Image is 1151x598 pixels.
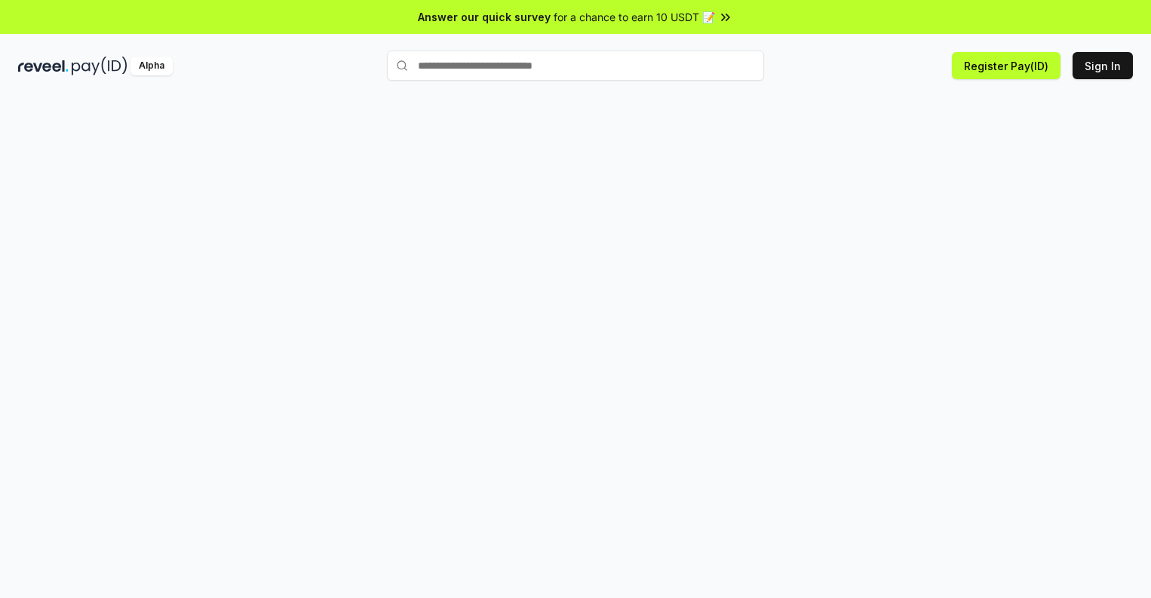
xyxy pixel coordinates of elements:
[72,57,127,75] img: pay_id
[554,9,715,25] span: for a chance to earn 10 USDT 📝
[418,9,551,25] span: Answer our quick survey
[1073,52,1133,79] button: Sign In
[952,52,1060,79] button: Register Pay(ID)
[18,57,69,75] img: reveel_dark
[130,57,173,75] div: Alpha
